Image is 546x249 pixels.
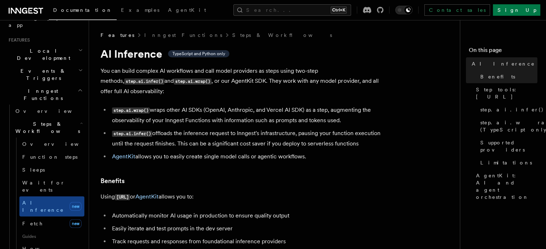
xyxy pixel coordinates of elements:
a: Sleeps [19,163,84,176]
span: new [70,202,81,211]
li: Track requests and responses from foundational inference providers [110,236,388,246]
a: AI Inferencenew [19,196,84,216]
span: Guides [19,231,84,242]
h4: On this page [469,46,537,57]
a: Limitations [477,156,537,169]
span: Overview [15,108,89,114]
p: Using or allows you to: [101,192,388,202]
a: Steps & Workflows [232,32,332,39]
a: Contact sales [424,4,490,16]
button: Inngest Functions [6,85,84,105]
a: AgentKit: AI and agent orchestration [473,169,537,203]
code: [URL] [115,194,130,200]
a: Benefits [101,176,125,186]
code: step.ai.infer() [112,131,152,137]
a: Fetchnew [19,216,84,231]
li: offloads the inference request to Inngest's infrastructure, pausing your function execution until... [110,128,388,149]
a: Benefits [477,70,537,83]
a: AgentKit [135,193,159,200]
span: AgentKit [168,7,206,13]
code: step.ai.infer() [124,78,164,85]
a: Examples [117,2,164,19]
span: new [70,219,81,228]
button: Steps & Workflows [13,118,84,138]
span: Events & Triggers [6,67,78,82]
a: Sign Up [493,4,540,16]
li: Easily iterate and test prompts in the dev server [110,224,388,234]
span: AgentKit: AI and agent orchestration [476,172,537,201]
span: Steps & Workflows [13,120,80,135]
span: Local Development [6,47,78,62]
span: Features [101,32,134,39]
span: Fetch [22,221,43,226]
span: TypeScript and Python only [172,51,225,57]
span: Features [6,37,30,43]
span: Function steps [22,154,78,160]
a: Function steps [19,150,84,163]
code: step.ai.wrap() [174,78,211,85]
a: step.ai.wrap() (TypeScript only) [477,116,537,136]
span: AI Inference [22,200,64,213]
li: wraps other AI SDKs (OpenAI, Anthropic, and Vercel AI SDK) as a step, augmenting the observabilit... [110,105,388,125]
a: Overview [13,105,84,118]
a: Supported providers [477,136,537,156]
span: AI Inference [472,60,535,67]
a: Inngest Functions [144,32,222,39]
span: Benefits [480,73,515,80]
button: Events & Triggers [6,64,84,85]
span: Inngest Functions [6,87,78,102]
p: You can build complex AI workflows and call model providers as steps using two-step methods, and ... [101,66,388,96]
button: Local Development [6,44,84,64]
span: Wait for events [22,180,65,193]
span: Limitations [480,159,532,166]
a: AgentKit [112,153,135,160]
span: step.ai.infer() [480,106,544,113]
span: Supported providers [480,139,537,153]
a: AgentKit [164,2,210,19]
span: Examples [121,7,159,13]
a: step.ai.infer() [477,103,537,116]
a: Setting up your app [6,11,84,32]
span: Overview [22,141,96,147]
button: Toggle dark mode [395,6,412,14]
li: allows you to easily create single model calls or agentic workflows. [110,152,388,162]
kbd: Ctrl+K [331,6,347,14]
span: Step tools: [URL] [476,86,537,100]
code: step.ai.wrap() [112,107,150,114]
a: Wait for events [19,176,84,196]
a: Documentation [49,2,117,20]
a: Overview [19,138,84,150]
h1: AI Inference [101,47,388,60]
span: Sleeps [22,167,45,173]
a: AI Inference [469,57,537,70]
a: Step tools: [URL] [473,83,537,103]
button: Search...Ctrl+K [233,4,351,16]
span: Documentation [53,7,112,13]
li: Automatically monitor AI usage in production to ensure quality output [110,211,388,221]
